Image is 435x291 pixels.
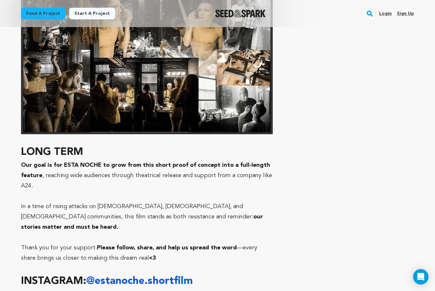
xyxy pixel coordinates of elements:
[215,10,266,17] a: Seed&Spark Homepage
[149,255,156,261] strong: <3
[21,147,83,157] strong: LONG TERM
[379,8,392,19] a: Login
[69,8,115,19] a: Start a project
[97,245,237,251] strong: Please follow, share, and help us spread the word
[215,10,266,17] img: Seed&Spark Logo Dark Mode
[21,243,273,263] p: Thank you for your support. —every share brings us closer to making this dream real
[21,201,273,232] p: In a time of rising attacks on [DEMOGRAPHIC_DATA], [DEMOGRAPHIC_DATA], and [DEMOGRAPHIC_DATA] com...
[21,160,273,191] p: , reaching wide audiences through theatrical release and support from a company like A24.
[21,214,263,230] strong: our stories matter and must be heard.
[21,276,86,286] strong: INSTAGRAM:
[21,8,65,19] a: Fund a project
[86,276,193,286] a: @estanoche.shortfilm
[21,162,270,178] strong: Our goal is for ESTA NOCHE to grow from this short proof of concept into a full-length feature
[397,8,414,19] a: Sign up
[413,269,429,285] div: Open Intercom Messenger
